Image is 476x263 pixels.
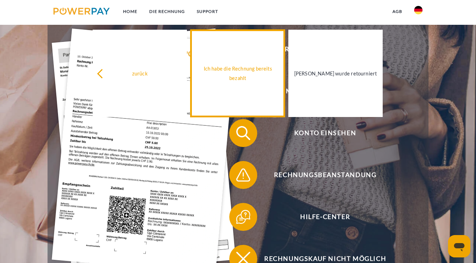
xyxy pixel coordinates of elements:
[387,5,408,18] a: agb
[235,208,252,226] img: qb_help.svg
[448,235,470,257] iframe: Schaltfläche zum Öffnen des Messaging-Fensters
[235,124,252,142] img: qb_search.svg
[239,203,411,231] span: Hilfe-Center
[143,5,191,18] a: DIE RECHNUNG
[235,166,252,184] img: qb_warning.svg
[229,161,411,189] button: Rechnungsbeanstandung
[195,64,281,83] div: Ich habe die Rechnung bereits bezahlt
[53,8,110,15] img: logo-powerpay.svg
[229,119,411,147] button: Konto einsehen
[239,119,411,147] span: Konto einsehen
[191,5,224,18] a: SUPPORT
[97,69,183,78] div: zurück
[229,203,411,231] button: Hilfe-Center
[239,161,411,189] span: Rechnungsbeanstandung
[117,5,143,18] a: Home
[293,69,378,78] div: [PERSON_NAME] wurde retourniert
[414,6,423,14] img: de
